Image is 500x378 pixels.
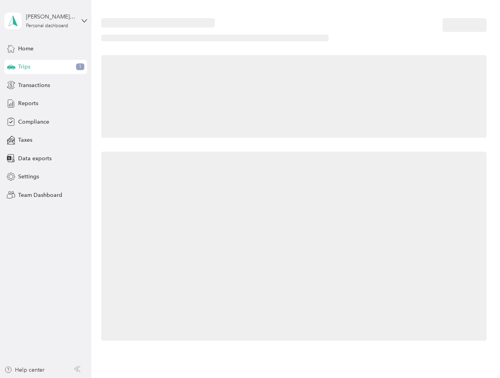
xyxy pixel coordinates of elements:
[18,118,49,126] span: Compliance
[26,13,75,21] div: [PERSON_NAME] [PERSON_NAME]
[18,172,39,181] span: Settings
[26,24,68,28] div: Personal dashboard
[4,366,45,374] button: Help center
[18,191,62,199] span: Team Dashboard
[18,63,30,71] span: Trips
[18,154,52,163] span: Data exports
[18,99,38,107] span: Reports
[18,44,33,53] span: Home
[18,136,32,144] span: Taxes
[18,81,50,89] span: Transactions
[76,63,84,70] span: 1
